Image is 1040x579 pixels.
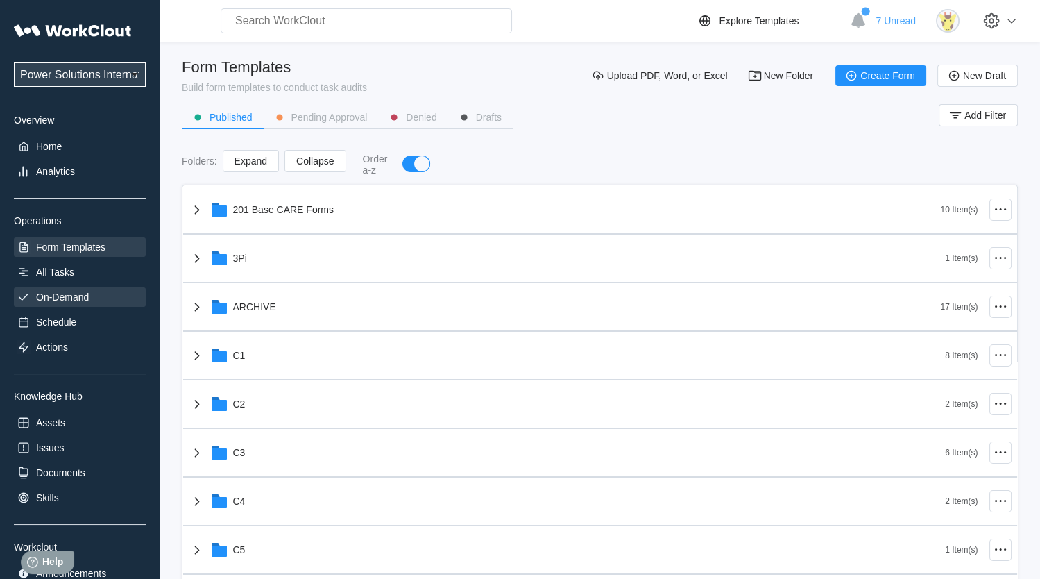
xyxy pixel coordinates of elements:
span: New Draft [963,71,1006,81]
div: 1 Item(s) [945,545,978,555]
div: Schedule [36,317,76,328]
div: 201 Base CARE Forms [233,204,334,215]
div: C3 [233,447,246,458]
div: Documents [36,467,85,478]
div: 2 Item(s) [945,399,978,409]
div: Denied [406,112,436,122]
button: Upload PDF, Word, or Excel [582,65,739,86]
button: Add Filter [939,104,1018,126]
button: New Folder [739,65,825,86]
div: Drafts [476,112,502,122]
a: Form Templates [14,237,146,257]
button: Denied [378,107,447,128]
div: 6 Item(s) [945,448,978,458]
div: Published [210,112,253,122]
div: Folders : [182,156,217,167]
div: Skills [36,492,59,503]
img: giraffee.png [936,9,960,33]
a: Skills [14,488,146,507]
a: Home [14,137,146,156]
div: 3Pi [233,253,247,264]
input: Search WorkClout [221,8,512,33]
span: Expand [235,156,267,166]
div: All Tasks [36,267,74,278]
div: Assets [36,417,65,428]
span: Upload PDF, Word, or Excel [607,71,728,81]
div: Workclout [14,542,146,553]
button: Create Form [835,65,926,86]
span: Create Form [860,71,915,81]
div: Actions [36,342,68,353]
span: Add Filter [964,110,1006,120]
div: Explore Templates [719,15,799,26]
div: Order a-z [363,153,389,176]
a: Issues [14,438,146,458]
a: Assets [14,413,146,433]
div: 2 Item(s) [945,496,978,506]
a: Schedule [14,312,146,332]
button: Drafts [448,107,513,128]
div: Form Templates [182,58,367,76]
div: Analytics [36,166,75,177]
a: Explore Templates [697,12,843,29]
div: Home [36,141,62,152]
a: On-Demand [14,287,146,307]
div: On-Demand [36,292,89,303]
div: ARCHIVE [233,301,276,312]
div: Build form templates to conduct task audits [182,82,367,93]
div: Overview [14,115,146,126]
a: Documents [14,463,146,482]
div: 17 Item(s) [940,302,978,312]
span: 7 Unread [876,15,916,26]
div: 8 Item(s) [945,351,978,360]
a: Analytics [14,162,146,181]
button: New Draft [937,65,1018,87]
button: Collapse [284,150,346,172]
a: All Tasks [14,262,146,282]
div: 10 Item(s) [940,205,978,215]
div: C2 [233,398,246,410]
div: 1 Item(s) [945,253,978,263]
span: Collapse [296,156,334,166]
div: Issues [36,442,64,453]
div: C1 [233,350,246,361]
div: Form Templates [36,242,105,253]
div: Knowledge Hub [14,391,146,402]
div: Pending Approval [291,112,368,122]
a: Actions [14,337,146,357]
div: C5 [233,544,246,555]
div: C4 [233,496,246,507]
button: Expand [223,150,279,172]
span: New Folder [764,71,814,81]
div: Operations [14,215,146,226]
button: Pending Approval [264,107,379,128]
button: Published [182,107,264,128]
